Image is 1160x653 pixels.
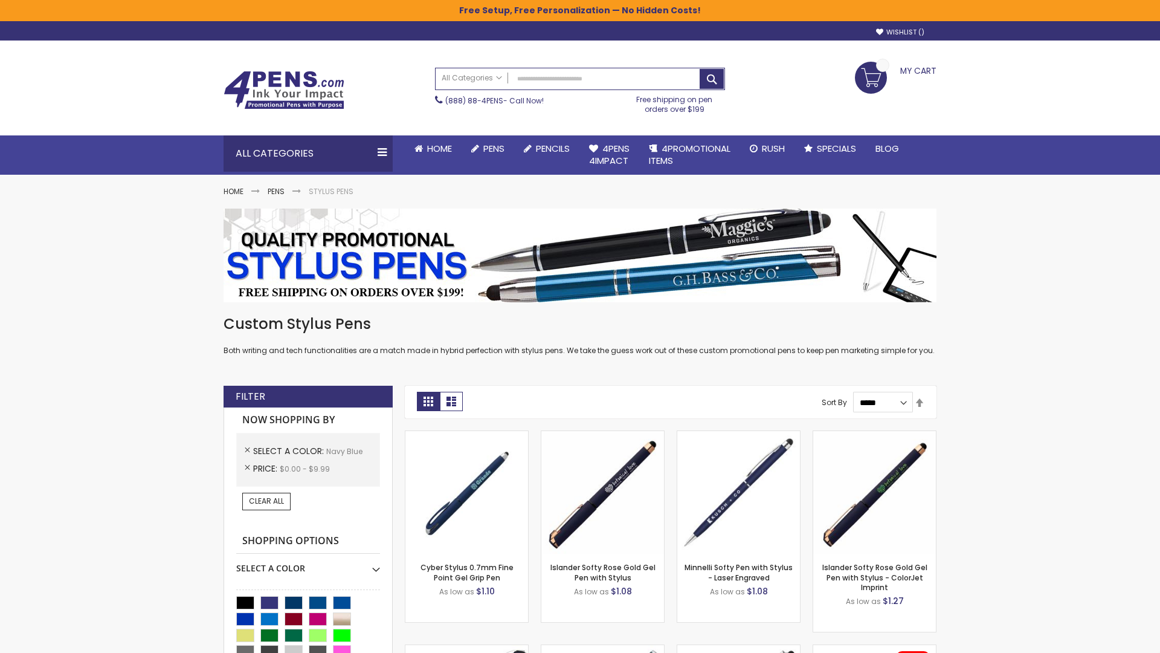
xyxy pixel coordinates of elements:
strong: Filter [236,390,265,403]
img: Islander Softy Rose Gold Gel Pen with Stylus-Navy Blue [541,431,664,554]
img: 4Pens Custom Pens and Promotional Products [224,71,344,109]
span: $1.10 [476,585,495,597]
span: Navy Blue [326,446,362,456]
strong: Stylus Pens [309,186,353,197]
a: Islander Softy Rose Gold Gel Pen with Stylus - ColorJet Imprint [822,562,927,592]
span: Blog [875,142,899,155]
a: Cyber Stylus 0.7mm Fine Point Gel Grip Pen [420,562,514,582]
span: Pencils [536,142,570,155]
a: Specials [794,135,866,162]
a: Islander Softy Rose Gold Gel Pen with Stylus-Navy Blue [541,430,664,441]
div: All Categories [224,135,393,172]
span: Specials [817,142,856,155]
strong: Grid [417,392,440,411]
div: Free shipping on pen orders over $199 [624,90,726,114]
a: Minnelli Softy Pen with Stylus - Laser Engraved-Navy Blue [677,430,800,441]
span: $0.00 - $9.99 [280,464,330,474]
strong: Now Shopping by [236,408,380,433]
h1: Custom Stylus Pens [224,314,936,334]
a: Cyber Stylus 0.7mm Fine Point Gel Grip Pen-Navy Blue [405,430,528,441]
a: Clear All [242,493,291,510]
strong: Shopping Options [236,528,380,554]
label: Sort By [822,397,847,408]
img: Minnelli Softy Pen with Stylus - Laser Engraved-Navy Blue [677,431,800,554]
a: Pens [268,186,285,197]
div: Both writing and tech functionalities are a match made in hybrid perfection with stylus pens. We ... [224,314,936,356]
a: Pencils [514,135,579,162]
img: Islander Softy Rose Gold Gel Pen with Stylus - ColorJet Imprint-Navy Blue [813,431,936,554]
span: As low as [574,586,609,597]
a: Islander Softy Rose Gold Gel Pen with Stylus [550,562,656,582]
a: Rush [740,135,794,162]
a: Home [224,186,243,197]
a: Pens [462,135,514,162]
span: Price [253,463,280,475]
img: Cyber Stylus 0.7mm Fine Point Gel Grip Pen-Navy Blue [405,431,528,554]
a: 4PROMOTIONALITEMS [639,135,740,175]
a: Blog [866,135,909,162]
img: Stylus Pens [224,209,936,302]
span: As low as [710,586,745,597]
span: 4PROMOTIONAL ITEMS [649,142,730,167]
span: $1.08 [747,585,768,597]
span: As low as [439,586,474,597]
span: - Call Now! [445,96,544,106]
a: (888) 88-4PENS [445,96,503,106]
span: Home [427,142,452,155]
span: All Categories [442,73,502,83]
div: Select A Color [236,554,380,574]
span: Clear All [249,496,284,506]
span: As low as [846,596,881,606]
a: Minnelli Softy Pen with Stylus - Laser Engraved [685,562,793,582]
a: Home [405,135,462,162]
span: Select A Color [253,445,326,457]
span: Rush [762,142,785,155]
a: All Categories [436,68,508,88]
a: Islander Softy Rose Gold Gel Pen with Stylus - ColorJet Imprint-Navy Blue [813,430,936,441]
span: $1.27 [883,595,904,607]
span: 4Pens 4impact [589,142,630,167]
a: 4Pens4impact [579,135,639,175]
a: Wishlist [876,28,924,37]
span: $1.08 [611,585,632,597]
span: Pens [483,142,504,155]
